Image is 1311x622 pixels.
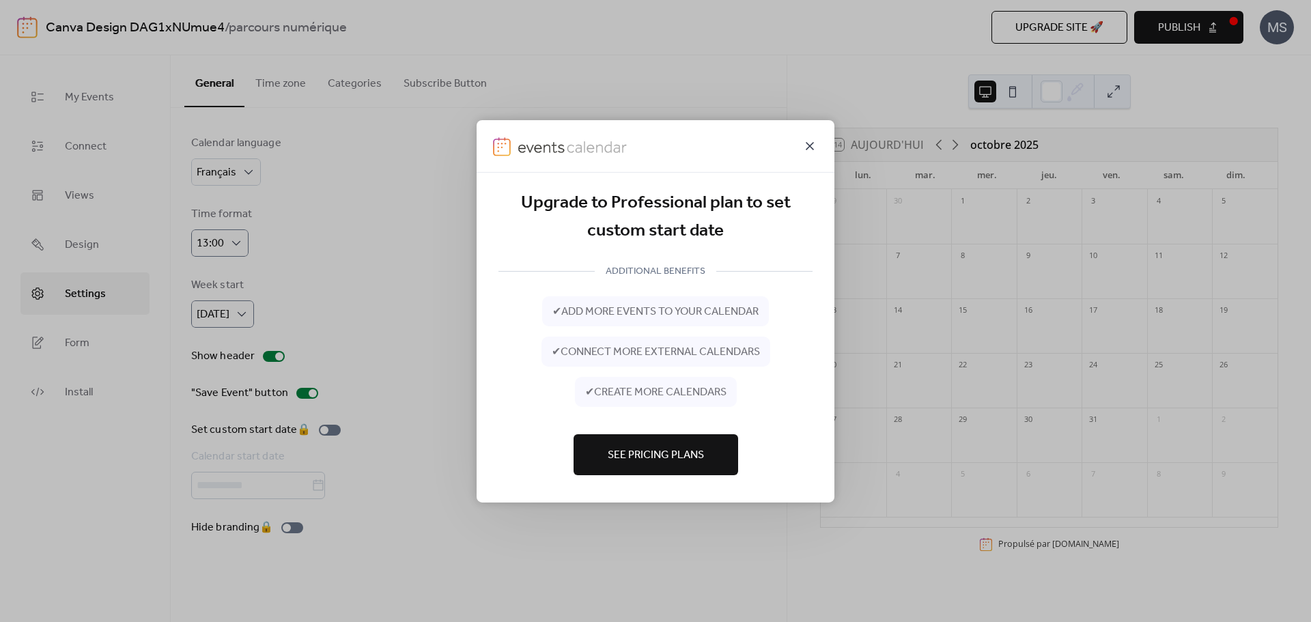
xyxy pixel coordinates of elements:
[498,188,813,245] div: Upgrade to Professional plan to set custom start date
[595,264,716,280] span: ADDITIONAL BENEFITS
[552,304,759,320] span: ✔ add more events to your calendar
[574,434,738,475] button: See Pricing Plans
[493,137,511,156] img: logo-icon
[608,447,704,464] span: See Pricing Plans
[585,384,727,401] span: ✔ create more calendars
[518,137,628,156] img: logo-type
[552,344,760,361] span: ✔ connect more external calendars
